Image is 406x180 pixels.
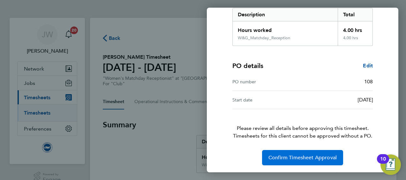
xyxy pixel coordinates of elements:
[380,154,401,175] button: Open Resource Center, 10 new notifications
[225,109,380,140] p: Please review all details before approving this timesheet.
[232,96,303,104] div: Start date
[233,21,338,35] div: Hours worked
[364,79,373,85] span: 108
[238,35,290,41] div: W&G_Matchday_Reception
[225,132,380,140] span: Timesheets for this client cannot be approved without a PO.
[262,150,343,165] button: Confirm Timesheet Approval
[232,8,373,46] div: Summary of 01 - 31 Aug 2025
[363,62,373,70] a: Edit
[268,154,337,161] span: Confirm Timesheet Approval
[338,8,373,21] div: Total
[232,61,263,70] h4: PO details
[232,78,303,86] div: PO number
[363,63,373,69] span: Edit
[338,35,373,46] div: 4.00 hrs
[380,159,386,167] div: 10
[233,8,338,21] div: Description
[303,96,373,104] div: [DATE]
[338,21,373,35] div: 4.00 hrs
